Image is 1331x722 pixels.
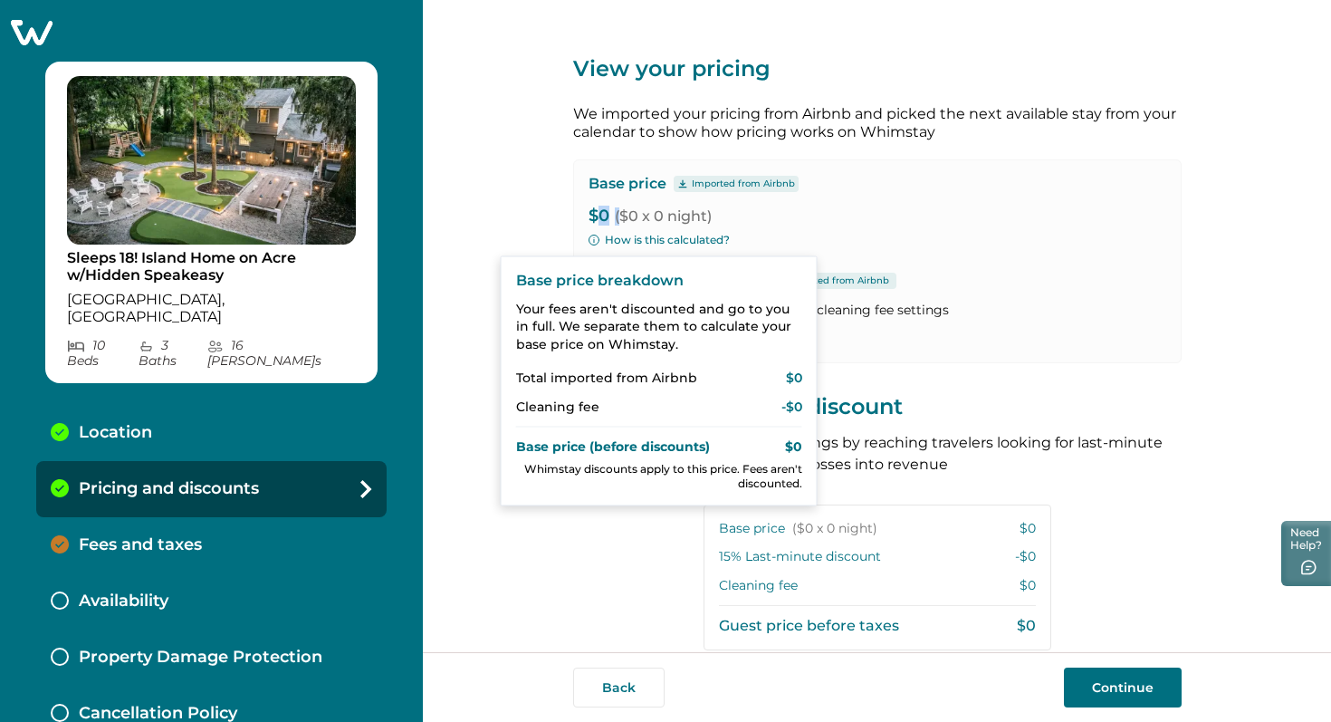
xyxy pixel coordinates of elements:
p: Imported from Airbnb [692,177,795,191]
p: Property Damage Protection [79,648,322,668]
p: Fee may vary based on your Airbnb cleaning fee settings [589,301,1166,319]
p: Cleaning fee [719,577,798,595]
p: 16 [PERSON_NAME] s [207,338,356,369]
p: Base price [589,175,666,193]
p: Cleaning fee (per stay) [589,270,1166,292]
button: How is this calculated? [589,232,730,248]
span: ($0 x 0 night) [615,207,712,225]
p: Sleeps 18! Island Home on Acre w/Hidden Speakeasy [67,249,356,284]
p: [GEOGRAPHIC_DATA], [GEOGRAPHIC_DATA] [67,291,356,326]
p: Base price breakdown [516,272,802,290]
img: propertyImage_Sleeps 18! Island Home on Acre w/Hidden Speakeasy [67,76,356,245]
p: $0 [1020,520,1036,538]
p: Fees and taxes [79,535,202,555]
button: Continue [1064,668,1182,708]
p: $0 [589,330,1166,348]
p: $0 [1020,577,1036,595]
p: 3 Bath s [139,338,208,369]
p: Base price (before discounts) [516,438,710,457]
p: Guest price before taxes [719,617,899,635]
p: View your pricing [573,54,1182,83]
p: - $0 [781,398,802,416]
p: Location [79,423,152,443]
p: $0 [1017,617,1036,635]
p: Availability [79,592,168,611]
p: Cleaning fee [516,398,599,416]
p: Imported from Airbnb [786,274,889,288]
span: ($0 x 0 night) [792,520,877,538]
p: Convert vacant nights into bookings by reaching travelers looking for last-minute stays, turning ... [573,432,1182,476]
p: We imported your pricing from Airbnb and picked the next available stay from your calendar to sho... [573,105,1182,141]
button: Back [573,668,665,708]
p: Set your last-minute discount [573,392,1182,421]
p: Total imported from Airbnb [516,370,697,388]
p: 15 % Last-minute discount [719,548,881,566]
p: $0 [786,370,802,388]
p: $0 [589,207,1166,226]
p: -$0 [1015,548,1036,566]
p: Whimstay discounts apply to this price. Fees aren't discounted. [516,461,802,490]
p: $0 [785,438,802,457]
p: Your fees aren't discounted and go to you in full. We separate them to calculate your base price ... [516,300,802,353]
p: Base price [719,520,877,538]
p: 10 Bed s [67,338,139,369]
p: Pricing and discounts [79,479,259,499]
